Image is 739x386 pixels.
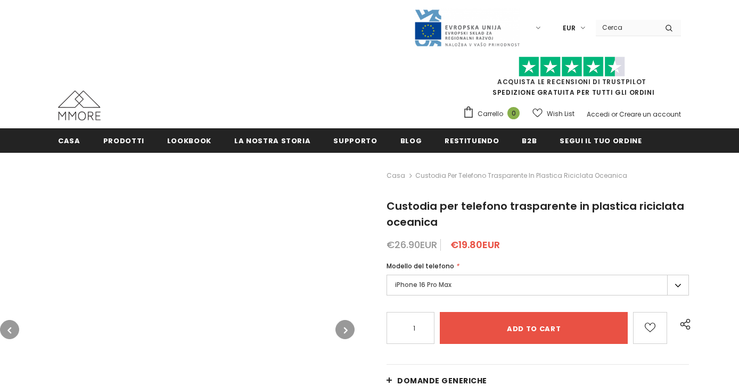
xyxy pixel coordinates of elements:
[463,61,681,97] span: SPEDIZIONE GRATUITA PER TUTTI GLI ORDINI
[103,136,144,146] span: Prodotti
[611,110,618,119] span: or
[596,20,657,35] input: Search Site
[547,109,574,119] span: Wish List
[397,375,487,386] span: Domande generiche
[167,128,211,152] a: Lookbook
[587,110,610,119] a: Accedi
[58,136,80,146] span: Casa
[415,169,627,182] span: Custodia per telefono trasparente in plastica riciclata oceanica
[522,128,537,152] a: B2B
[497,77,646,86] a: Acquista le recensioni di TrustPilot
[333,128,377,152] a: supporto
[440,312,628,344] input: Add to cart
[519,56,625,77] img: Fidati di Pilot Stars
[445,136,499,146] span: Restituendo
[387,238,437,251] span: €26.90EUR
[333,136,377,146] span: supporto
[414,9,520,47] img: Javni Razpis
[560,128,642,152] a: Segui il tuo ordine
[103,128,144,152] a: Prodotti
[563,23,576,34] span: EUR
[532,104,574,123] a: Wish List
[58,128,80,152] a: Casa
[387,275,689,295] label: iPhone 16 Pro Max
[463,106,525,122] a: Carrello 0
[507,107,520,119] span: 0
[58,91,101,120] img: Casi MMORE
[387,169,405,182] a: Casa
[234,128,310,152] a: La nostra storia
[445,128,499,152] a: Restituendo
[522,136,537,146] span: B2B
[414,23,520,32] a: Javni Razpis
[619,110,681,119] a: Creare un account
[560,136,642,146] span: Segui il tuo ordine
[400,128,422,152] a: Blog
[450,238,500,251] span: €19.80EUR
[387,199,684,229] span: Custodia per telefono trasparente in plastica riciclata oceanica
[400,136,422,146] span: Blog
[478,109,503,119] span: Carrello
[167,136,211,146] span: Lookbook
[387,261,454,270] span: Modello del telefono
[234,136,310,146] span: La nostra storia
